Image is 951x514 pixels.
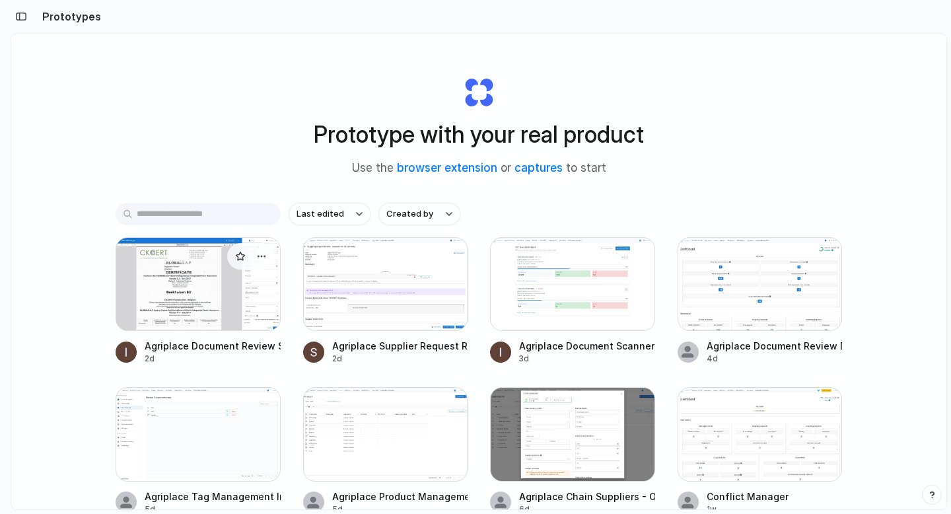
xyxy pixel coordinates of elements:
[678,237,843,365] a: Agriplace Document Review DashboardAgriplace Document Review Dashboard4d
[519,339,655,353] div: Agriplace Document Scanner Dashboard
[490,237,655,365] a: Agriplace Document Scanner DashboardAgriplace Document Scanner Dashboard3d
[386,207,433,221] span: Created by
[352,160,606,177] span: Use the or to start
[707,490,789,503] div: Conflict Manager
[332,339,468,353] div: Agriplace Supplier Request Review
[145,353,281,365] div: 2d
[332,353,468,365] div: 2d
[289,203,370,225] button: Last edited
[297,207,344,221] span: Last edited
[707,339,843,353] div: Agriplace Document Review Dashboard
[332,490,468,503] div: Agriplace Product Management Flow
[514,161,563,174] a: captures
[145,490,281,503] div: Agriplace Tag Management Interface
[37,9,101,24] h2: Prototypes
[116,237,281,365] a: Agriplace Document Review SystemAgriplace Document Review System2d
[303,237,468,365] a: Agriplace Supplier Request ReviewAgriplace Supplier Request Review2d
[145,339,281,353] div: Agriplace Document Review System
[378,203,460,225] button: Created by
[519,353,655,365] div: 3d
[519,490,655,503] div: Agriplace Chain Suppliers - Organization Search
[707,353,843,365] div: 4d
[397,161,497,174] a: browser extension
[314,117,644,152] h1: Prototype with your real product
